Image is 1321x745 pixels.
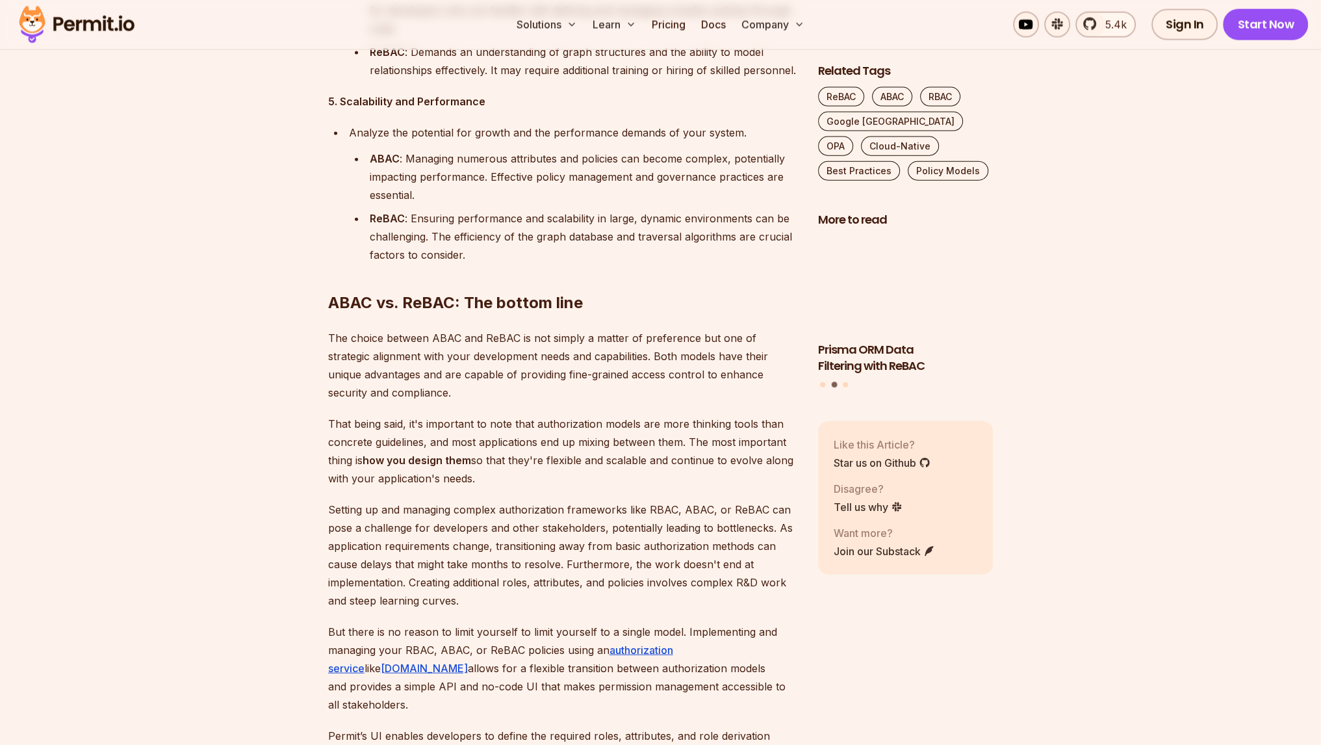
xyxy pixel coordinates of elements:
a: Sign In [1151,9,1218,40]
strong: ReBAC [370,46,405,59]
span: 5.4k [1097,17,1127,33]
a: Cloud-Native [861,136,939,155]
a: Tell us why [834,499,903,514]
strong: how you design them [363,454,471,467]
li: 2 of 3 [818,235,994,374]
strong: 5. Scalability and Performance [328,95,485,108]
img: Prisma ORM Data Filtering with ReBAC [818,235,994,334]
a: Star us on Github [834,454,930,470]
a: Pricing [647,12,691,38]
div: : Managing numerous attributes and policies can become complex, potentially impacting performance... [370,150,797,204]
button: Go to slide 1 [820,382,825,387]
strong: ABAC [370,152,400,165]
button: Go to slide 3 [843,382,848,387]
h2: ABAC vs. ReBAC: The bottom line [328,241,797,313]
a: RBAC [920,86,960,106]
a: Docs [696,12,731,38]
a: [DOMAIN_NAME] [381,662,468,675]
p: Want more? [834,525,935,540]
a: 5.4k [1075,12,1136,38]
button: Solutions [511,12,582,38]
p: Like this Article? [834,436,930,452]
a: Join our Substack [834,543,935,558]
div: Posts [818,235,994,389]
p: Disagree? [834,480,903,496]
button: Go to slide 2 [831,382,837,387]
h2: Related Tags [818,62,994,79]
button: Company [736,12,810,38]
strong: ReBAC [370,212,405,225]
h3: Prisma ORM Data Filtering with ReBAC [818,341,994,374]
button: Learn [587,12,641,38]
p: But there is no reason to limit yourself to limit yourself to a single model. Implementing and ma... [328,623,797,714]
a: Start Now [1223,9,1308,40]
a: Prisma ORM Data Filtering with ReBACPrisma ORM Data Filtering with ReBAC [818,235,994,374]
a: Policy Models [908,161,988,180]
a: authorization service [328,644,673,675]
a: ABAC [872,86,912,106]
div: : Ensuring performance and scalability in large, dynamic environments can be challenging. The eff... [370,209,797,264]
a: OPA [818,136,853,155]
div: Analyze the potential for growth and the performance demands of your system. [349,124,797,142]
a: Best Practices [818,161,900,180]
p: That being said, it's important to note that authorization models are more thinking tools than co... [328,415,797,488]
p: The choice between ABAC and ReBAC is not simply a matter of preference but one of strategic align... [328,329,797,402]
p: Setting up and managing complex authorization frameworks like RBAC, ABAC, or ReBAC can pose a cha... [328,501,797,610]
img: Permit logo [13,3,140,47]
a: Google [GEOGRAPHIC_DATA] [818,111,963,131]
h2: More to read [818,211,994,228]
a: ReBAC [818,86,864,106]
div: : Demands an understanding of graph structures and the ability to model relationships effectively... [370,43,797,79]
